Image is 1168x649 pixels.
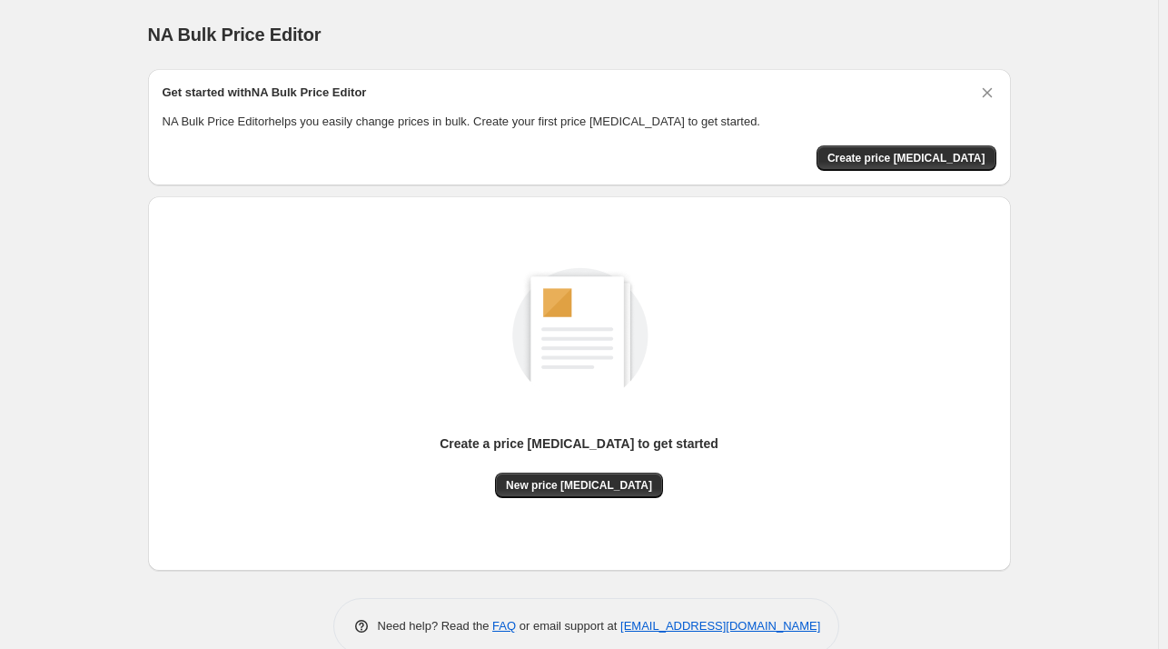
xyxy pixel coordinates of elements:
span: NA Bulk Price Editor [148,25,322,45]
p: NA Bulk Price Editor helps you easily change prices in bulk. Create your first price [MEDICAL_DAT... [163,113,996,131]
button: Dismiss card [978,84,996,102]
span: or email support at [516,619,620,633]
button: New price [MEDICAL_DATA] [495,473,663,498]
h2: Get started with NA Bulk Price Editor [163,84,367,102]
span: Need help? Read the [378,619,493,633]
span: Create price [MEDICAL_DATA] [827,151,985,165]
button: Create price change job [817,145,996,171]
a: [EMAIL_ADDRESS][DOMAIN_NAME] [620,619,820,633]
a: FAQ [492,619,516,633]
p: Create a price [MEDICAL_DATA] to get started [440,434,718,453]
span: New price [MEDICAL_DATA] [506,478,652,493]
